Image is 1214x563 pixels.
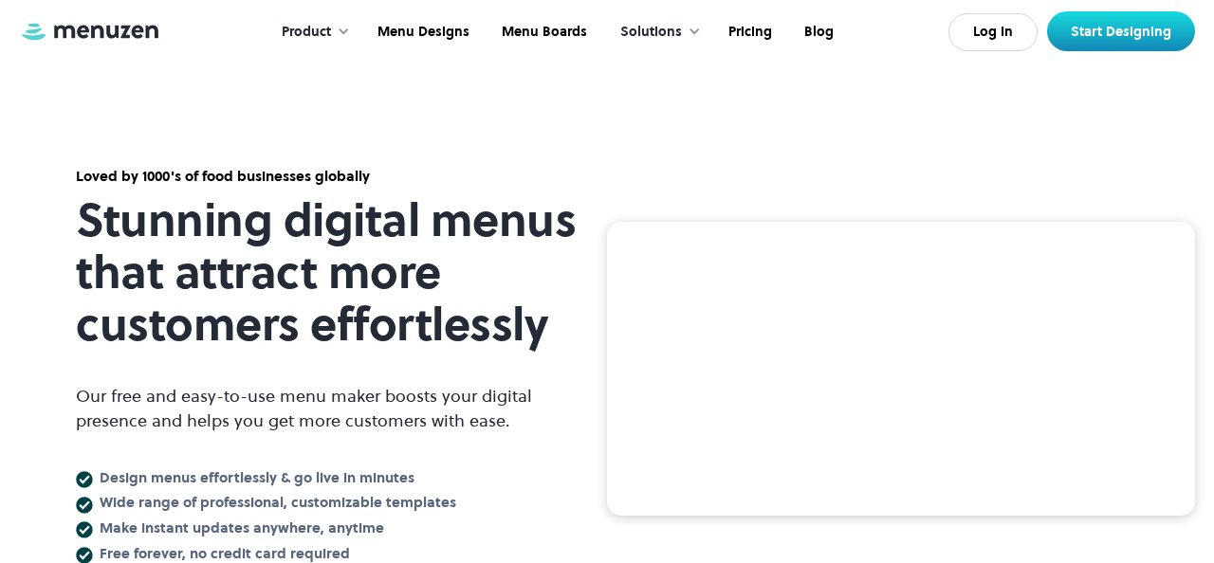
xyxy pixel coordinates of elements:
[948,13,1038,51] a: Log In
[282,22,331,43] div: Product
[601,3,710,62] div: Solutions
[263,3,359,62] div: Product
[76,166,598,187] div: Loved by 1000's of food businesses globally
[100,467,414,487] strong: Design menus effortlessly & go live in minutes
[76,194,598,352] h1: Stunning digital menus that attract more customers effortlessly
[710,3,786,62] a: Pricing
[786,3,848,62] a: Blog
[100,492,456,512] strong: Wide range of professional, customizable templates
[484,3,601,62] a: Menu Boards
[100,543,350,563] strong: Free forever, no credit card required
[620,22,682,43] div: Solutions
[359,3,484,62] a: Menu Designs
[100,518,384,537] strong: Make instant updates anywhere, anytime
[76,384,598,433] p: Our free and easy-to-use menu maker boosts your digital presence and helps you get more customers...
[1047,11,1195,51] a: Start Designing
